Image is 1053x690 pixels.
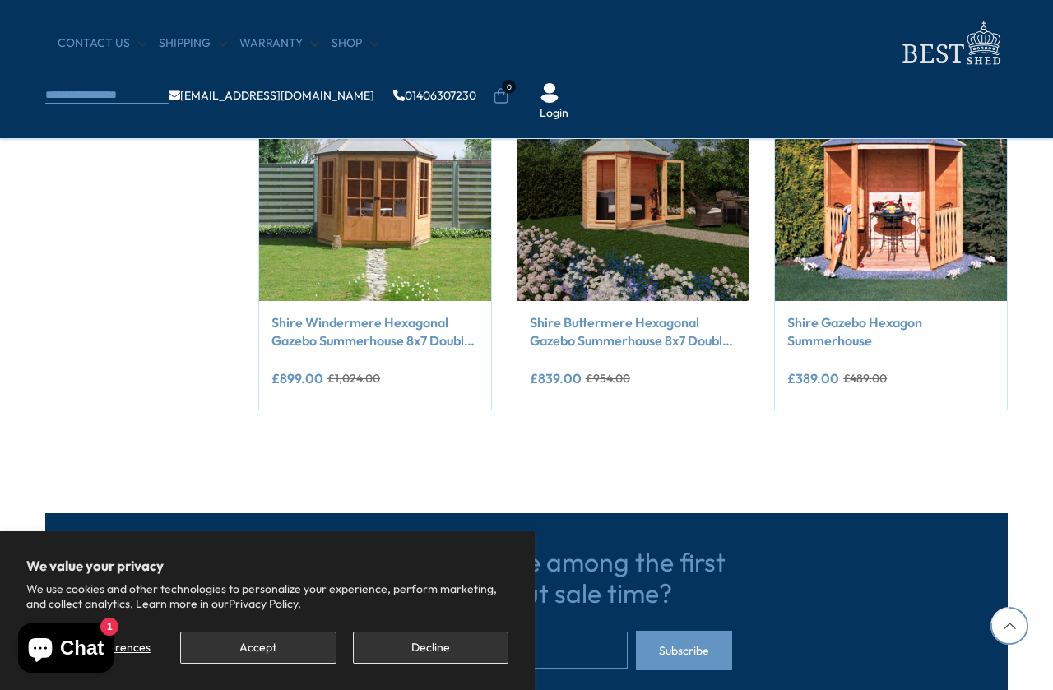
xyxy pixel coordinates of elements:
a: Shipping [159,35,227,52]
img: Shire Gazebo Hexagon Summerhouse - Best Shed [775,69,1007,301]
a: [EMAIL_ADDRESS][DOMAIN_NAME] [169,90,374,101]
p: We use cookies and other technologies to personalize your experience, perform marketing, and coll... [26,581,508,611]
del: £954.00 [586,373,630,384]
ins: £839.00 [530,372,582,385]
button: Decline [353,632,508,664]
ins: £899.00 [271,372,323,385]
del: £489.00 [843,373,887,384]
button: Subscribe [636,631,732,670]
h2: We value your privacy [26,558,508,574]
a: Shire Buttermere Hexagonal Gazebo Summerhouse 8x7 Double doors 12mm Cladding [530,313,737,350]
span: Subscribe [659,645,709,656]
a: Shop [332,35,378,52]
a: Login [540,105,568,122]
span: 0 [502,80,516,94]
a: Warranty [239,35,319,52]
a: 01406307230 [393,90,476,101]
del: £1,024.00 [327,373,380,384]
a: Shire Gazebo Hexagon Summerhouse [787,313,995,350]
a: 0 [493,88,509,104]
button: Accept [180,632,336,664]
inbox-online-store-chat: Shopify online store chat [13,623,118,677]
ins: £389.00 [787,372,839,385]
a: Privacy Policy. [229,596,301,611]
a: Shire Windermere Hexagonal Gazebo Summerhouse 8x7 Double doors 12mm Cladding [271,313,479,350]
a: CONTACT US [58,35,146,52]
img: logo [893,16,1008,70]
img: User Icon [540,83,559,103]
